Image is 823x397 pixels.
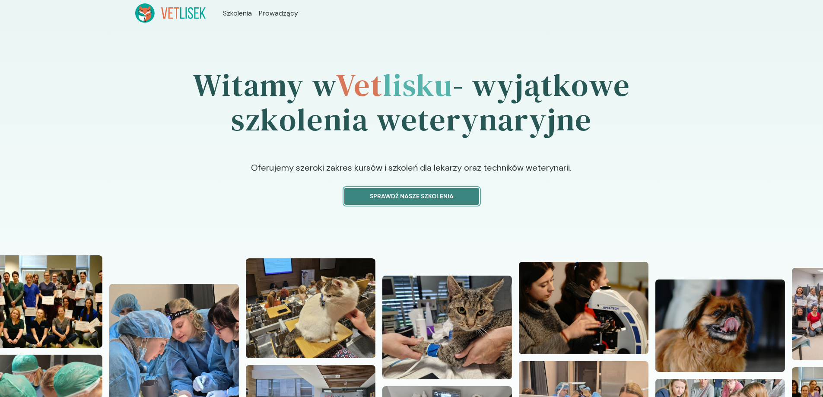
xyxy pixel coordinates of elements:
button: Sprawdź nasze szkolenia [344,188,479,205]
h1: Witamy w - wyjątkowe szkolenia weterynaryjne [135,44,688,161]
span: Vet [336,64,383,106]
img: Z2WOn5bqstJ98vZ7_DSC06617.JPG [655,279,785,372]
img: Z2WOx5bqstJ98vaI_20240512_101618.jpg [246,258,375,358]
img: Z2WOrpbqstJ98vaB_DSC04907.JPG [519,262,648,354]
p: Oferujemy szeroki zakres kursów i szkoleń dla lekarzy oraz techników weterynarii. [137,161,686,188]
p: Sprawdź nasze szkolenia [352,192,472,201]
img: Z2WOuJbqstJ98vaF_20221127_125425.jpg [382,276,512,379]
span: lisku [383,64,453,106]
a: Szkolenia [223,8,252,19]
a: Prowadzący [259,8,298,19]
